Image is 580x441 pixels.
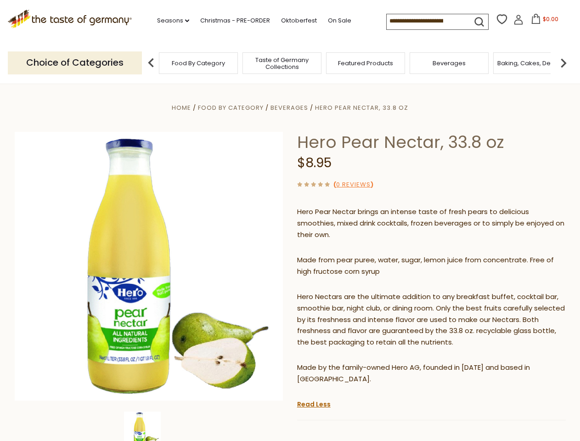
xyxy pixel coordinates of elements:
[157,16,189,26] a: Seasons
[270,103,308,112] a: Beverages
[433,60,466,67] a: Beverages
[198,103,264,112] a: Food By Category
[333,180,373,189] span: ( )
[297,400,331,409] a: Read Less
[336,180,371,190] a: 0 Reviews
[281,16,317,26] a: Oktoberfest
[554,54,573,72] img: next arrow
[200,16,270,26] a: Christmas - PRE-ORDER
[297,291,566,349] p: Hero Nectars are the ultimate addition to any breakfast buffet, cocktail bar, smoothie bar, night...
[543,15,558,23] span: $0.00
[497,60,569,67] a: Baking, Cakes, Desserts
[315,103,408,112] a: Hero Pear Nectar, 33.8 oz
[338,60,393,67] a: Featured Products
[328,16,351,26] a: On Sale
[525,14,564,28] button: $0.00
[297,132,566,153] h1: Hero Pear Nectar, 33.8 oz
[245,57,319,70] a: Taste of Germany Collections
[172,60,225,67] a: Food By Category
[297,362,566,385] p: Made by the family-owned Hero AG, founded in [DATE] and based in [GEOGRAPHIC_DATA].
[297,206,566,241] p: Hero Pear Nectar brings an intense taste of fresh pears to delicious smoothies, mixed drink cockt...
[172,103,191,112] a: Home
[15,132,283,401] img: Hero Pear Nectar, 33.8 oz
[297,254,566,277] p: Made from pear puree, water, sugar, lemon juice from concentrate. Free of high fructose corn syrup​
[8,51,142,74] p: Choice of Categories
[297,154,332,172] span: $8.95
[142,54,160,72] img: previous arrow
